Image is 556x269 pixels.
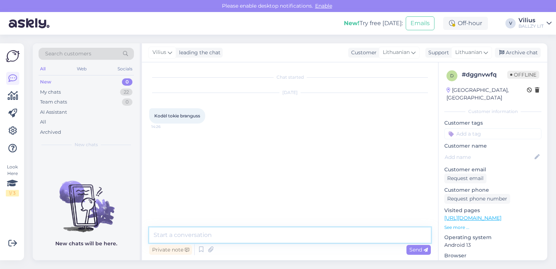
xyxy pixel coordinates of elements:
[122,78,132,86] div: 0
[507,71,539,79] span: Offline
[33,168,140,233] img: No chats
[40,118,46,126] div: All
[116,64,134,74] div: Socials
[444,119,541,127] p: Customer tags
[45,50,91,58] span: Search customers
[40,98,67,106] div: Team chats
[444,252,541,260] p: Browser
[383,48,410,56] span: Lithuanian
[6,190,19,196] div: 1 / 3
[40,129,61,136] div: Archived
[425,49,449,56] div: Support
[122,98,132,106] div: 0
[151,124,179,129] span: 14:26
[444,166,541,174] p: Customer email
[39,64,47,74] div: All
[149,245,192,255] div: Private note
[152,48,166,56] span: Vilius
[519,23,544,29] div: BALLZY LIT
[6,49,20,63] img: Askly Logo
[149,74,431,81] div: Chat started
[446,86,527,102] div: [GEOGRAPHIC_DATA], [GEOGRAPHIC_DATA]
[154,113,200,118] span: Kodėl tokie branguss
[455,48,482,56] span: Lithuanian
[444,234,541,241] p: Operating system
[40,78,51,86] div: New
[444,241,541,249] p: Android 13
[406,16,434,30] button: Emails
[149,89,431,96] div: [DATE]
[120,89,132,96] div: 22
[344,20,360,27] b: New!
[344,19,403,28] div: Try free [DATE]:
[444,142,541,150] p: Customer name
[505,18,516,28] div: V
[444,186,541,194] p: Customer phone
[443,17,488,30] div: Off-hour
[444,108,541,115] div: Customer information
[444,224,541,231] p: See more ...
[445,153,533,161] input: Add name
[444,215,501,221] a: [URL][DOMAIN_NAME]
[176,49,221,56] div: leading the chat
[6,164,19,196] div: Look Here
[348,49,377,56] div: Customer
[519,17,544,23] div: Vilius
[519,17,552,29] a: ViliusBALLZY LIT
[444,128,541,139] input: Add a tag
[444,194,510,204] div: Request phone number
[313,3,334,9] span: Enable
[495,48,541,58] div: Archive chat
[40,89,61,96] div: My chats
[462,70,507,79] div: # dggnvwfq
[450,73,454,78] span: d
[55,240,117,247] p: New chats will be here.
[444,207,541,214] p: Visited pages
[444,174,487,183] div: Request email
[75,141,98,148] span: New chats
[40,109,67,116] div: AI Assistant
[444,260,541,267] p: Android 4.0
[409,246,428,253] span: Send
[75,64,88,74] div: Web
